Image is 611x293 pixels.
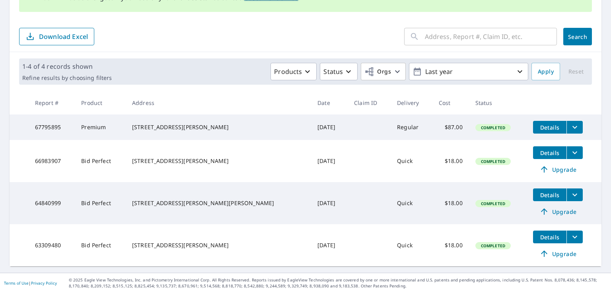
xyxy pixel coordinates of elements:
[361,63,406,80] button: Orgs
[311,224,348,266] td: [DATE]
[311,91,348,114] th: Date
[39,32,88,41] p: Download Excel
[391,114,432,140] td: Regular
[538,124,562,131] span: Details
[132,241,305,249] div: [STREET_ADDRESS][PERSON_NAME]
[75,114,126,140] td: Premium
[364,67,391,77] span: Orgs
[75,91,126,114] th: Product
[4,280,29,286] a: Terms of Use
[132,157,305,165] div: [STREET_ADDRESS][PERSON_NAME]
[422,65,515,79] p: Last year
[22,74,112,81] p: Refine results by choosing filters
[538,165,578,174] span: Upgrade
[391,91,432,114] th: Delivery
[425,25,557,48] input: Address, Report #, Claim ID, etc.
[311,114,348,140] td: [DATE]
[132,123,305,131] div: [STREET_ADDRESS][PERSON_NAME]
[311,182,348,224] td: [DATE]
[538,67,554,77] span: Apply
[75,224,126,266] td: Bid Perfect
[566,121,583,134] button: filesDropdownBtn-67795895
[533,163,583,176] a: Upgrade
[533,188,566,201] button: detailsBtn-64840999
[538,191,562,199] span: Details
[476,243,510,248] span: Completed
[391,140,432,182] td: Quick
[432,91,469,114] th: Cost
[533,247,583,260] a: Upgrade
[311,140,348,182] td: [DATE]
[533,205,583,218] a: Upgrade
[29,224,75,266] td: 63309480
[29,182,75,224] td: 64840999
[19,28,94,45] button: Download Excel
[533,231,566,243] button: detailsBtn-63309480
[469,91,527,114] th: Status
[75,140,126,182] td: Bid Perfect
[533,146,566,159] button: detailsBtn-66983907
[566,231,583,243] button: filesDropdownBtn-63309480
[432,182,469,224] td: $18.00
[270,63,317,80] button: Products
[409,63,528,80] button: Last year
[4,281,57,285] p: |
[570,33,586,41] span: Search
[476,125,510,130] span: Completed
[538,249,578,258] span: Upgrade
[533,121,566,134] button: detailsBtn-67795895
[538,207,578,216] span: Upgrade
[566,188,583,201] button: filesDropdownBtn-64840999
[126,91,311,114] th: Address
[29,91,75,114] th: Report #
[476,159,510,164] span: Completed
[566,146,583,159] button: filesDropdownBtn-66983907
[69,277,607,289] p: © 2025 Eagle View Technologies, Inc. and Pictometry International Corp. All Rights Reserved. Repo...
[75,182,126,224] td: Bid Perfect
[538,233,562,241] span: Details
[563,28,592,45] button: Search
[432,140,469,182] td: $18.00
[31,280,57,286] a: Privacy Policy
[29,114,75,140] td: 67795895
[348,91,391,114] th: Claim ID
[476,201,510,206] span: Completed
[531,63,560,80] button: Apply
[22,62,112,71] p: 1-4 of 4 records shown
[391,182,432,224] td: Quick
[432,114,469,140] td: $87.00
[432,224,469,266] td: $18.00
[132,199,305,207] div: [STREET_ADDRESS][PERSON_NAME][PERSON_NAME]
[274,67,302,76] p: Products
[320,63,358,80] button: Status
[538,149,562,157] span: Details
[29,140,75,182] td: 66983907
[391,224,432,266] td: Quick
[323,67,343,76] p: Status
